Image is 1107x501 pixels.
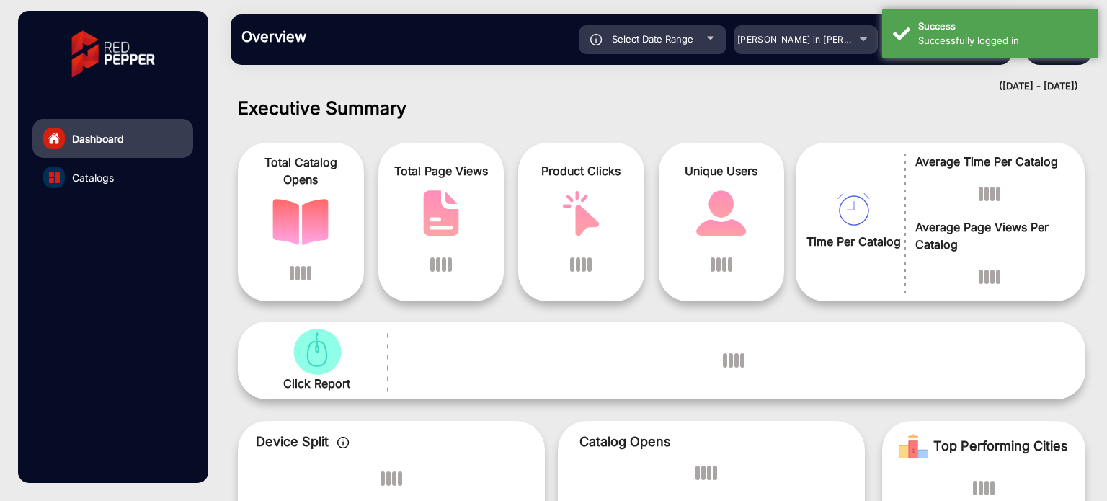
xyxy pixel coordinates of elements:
[283,375,350,392] span: Click Report
[590,34,603,45] img: icon
[32,158,193,197] a: Catalogs
[670,162,774,179] span: Unique Users
[693,190,750,236] img: catalog
[256,434,329,449] span: Device Split
[915,153,1063,170] span: Average Time Per Catalog
[249,154,353,188] span: Total Catalog Opens
[216,79,1078,94] div: ([DATE] - [DATE])
[413,190,469,236] img: catalog
[612,33,693,45] span: Select Date Range
[837,193,870,226] img: catalog
[72,131,124,146] span: Dashboard
[238,97,1085,119] h1: Executive Summary
[737,34,897,45] span: [PERSON_NAME] in [PERSON_NAME]
[553,190,609,236] img: catalog
[918,19,1088,34] div: Success
[32,119,193,158] a: Dashboard
[72,170,114,185] span: Catalogs
[933,432,1068,461] span: Top Performing Cities
[289,329,345,375] img: catalog
[241,28,443,45] h3: Overview
[48,132,61,145] img: home
[272,199,329,245] img: catalog
[61,18,165,90] img: vmg-logo
[918,34,1088,48] div: Successfully logged in
[899,432,928,461] img: Rank image
[389,162,494,179] span: Total Page Views
[915,218,1063,253] span: Average Page Views Per Catalog
[49,172,60,183] img: catalog
[529,162,633,179] span: Product Clicks
[337,437,350,448] img: icon
[579,432,843,451] p: Catalog Opens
